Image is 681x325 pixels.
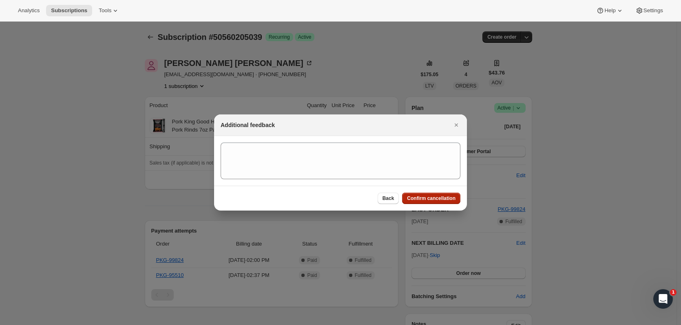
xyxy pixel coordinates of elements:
span: Subscriptions [51,7,87,14]
button: Subscriptions [46,5,92,16]
h2: Additional feedback [221,121,275,129]
iframe: Intercom live chat [653,289,673,309]
button: Analytics [13,5,44,16]
button: Close [451,119,462,131]
span: Tools [99,7,111,14]
span: Confirm cancellation [407,195,455,202]
span: Help [604,7,615,14]
span: Back [383,195,394,202]
button: Back [378,193,399,204]
span: Settings [643,7,663,14]
span: 1 [670,289,677,296]
button: Help [591,5,628,16]
button: Tools [94,5,124,16]
span: Analytics [18,7,40,14]
button: Confirm cancellation [402,193,460,204]
button: Settings [630,5,668,16]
